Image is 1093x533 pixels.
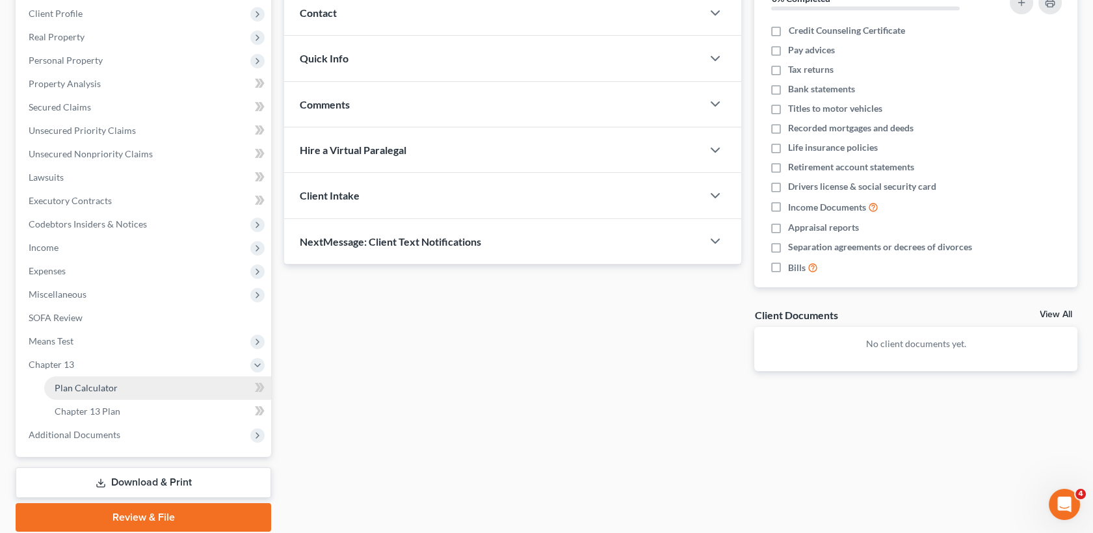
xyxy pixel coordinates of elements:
a: Secured Claims [18,96,271,119]
span: Means Test [29,335,73,346]
span: Real Property [29,31,85,42]
span: SOFA Review [29,312,83,323]
a: Lawsuits [18,166,271,189]
span: Income Documents [788,201,866,214]
span: Income [29,242,59,253]
span: Chapter 13 [29,359,74,370]
a: Download & Print [16,467,271,498]
span: Appraisal reports [788,221,859,234]
span: Recorded mortgages and deeds [788,122,914,135]
span: Expenses [29,265,66,276]
span: Chapter 13 Plan [55,406,120,417]
span: Unsecured Nonpriority Claims [29,148,153,159]
span: Miscellaneous [29,289,86,300]
span: Separation agreements or decrees of divorces [788,240,972,253]
span: NextMessage: Client Text Notifications [300,235,481,248]
a: View All [1040,310,1072,319]
a: Unsecured Priority Claims [18,119,271,142]
span: Titles to motor vehicles [788,102,882,115]
iframe: Intercom live chat [1049,489,1080,520]
span: 4 [1075,489,1086,499]
span: Additional Documents [29,429,120,440]
span: Lawsuits [29,172,64,183]
span: Bills [788,261,806,274]
span: Retirement account statements [788,161,914,174]
span: Client Profile [29,8,83,19]
span: Property Analysis [29,78,101,89]
a: Plan Calculator [44,376,271,400]
span: Contact [300,6,337,19]
span: Credit Counseling Certificate [788,24,904,37]
span: Executory Contracts [29,195,112,206]
a: Property Analysis [18,72,271,96]
span: Drivers license & social security card [788,180,936,193]
span: Client Intake [300,189,360,201]
a: Executory Contracts [18,189,271,213]
span: Unsecured Priority Claims [29,125,136,136]
span: Comments [300,98,350,110]
a: Review & File [16,503,271,532]
a: Chapter 13 Plan [44,400,271,423]
span: Life insurance policies [788,141,878,154]
span: Plan Calculator [55,382,118,393]
span: Codebtors Insiders & Notices [29,218,147,229]
span: Quick Info [300,52,349,64]
div: Client Documents [754,308,837,322]
span: Secured Claims [29,101,91,112]
span: Tax returns [788,63,834,76]
p: No client documents yet. [765,337,1067,350]
span: Personal Property [29,55,103,66]
span: Bank statements [788,83,855,96]
a: Unsecured Nonpriority Claims [18,142,271,166]
span: Pay advices [788,44,835,57]
span: Hire a Virtual Paralegal [300,144,406,156]
a: SOFA Review [18,306,271,330]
